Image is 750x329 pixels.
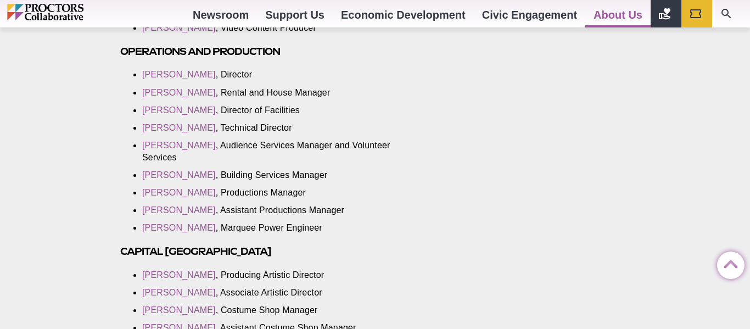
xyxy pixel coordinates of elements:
h3: Capital [GEOGRAPHIC_DATA] [120,245,443,258]
img: Proctors logo [7,4,131,20]
li: , Technical Director [142,122,427,134]
a: [PERSON_NAME] [142,141,216,150]
li: , Marquee Power Engineer [142,222,427,234]
a: [PERSON_NAME] [142,88,216,97]
li: , Rental and House Manager [142,87,427,99]
li: , Costume Shop Manager [142,304,427,316]
a: [PERSON_NAME] [142,70,216,79]
a: [PERSON_NAME] [142,270,216,280]
a: [PERSON_NAME] [142,223,216,232]
a: [PERSON_NAME] [142,305,216,315]
h3: Operations and Production [120,45,443,58]
a: Back to Top [717,252,739,274]
li: , Assistant Productions Manager [142,204,427,216]
li: , Associate Artistic Director [142,287,427,299]
a: [PERSON_NAME] [142,123,216,132]
li: , Producing Artistic Director [142,269,427,281]
a: [PERSON_NAME] [142,105,216,115]
li: , Video Content Producer [142,22,427,34]
li: , Director of Facilities [142,104,427,116]
a: [PERSON_NAME] [142,170,216,180]
li: , Director [142,69,427,81]
a: [PERSON_NAME] [142,205,216,215]
li: , Building Services Manager [142,169,427,181]
li: , Audience Services Manager and Volunteer Services [142,140,427,164]
a: [PERSON_NAME] [142,288,216,297]
a: [PERSON_NAME] [142,188,216,197]
li: , Productions Manager [142,187,427,199]
a: [PERSON_NAME] [142,23,216,32]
